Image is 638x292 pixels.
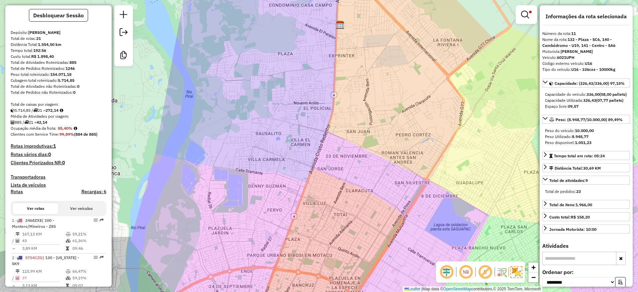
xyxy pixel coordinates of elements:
td: 09:02 [72,282,104,289]
div: Veículo: [542,55,630,61]
a: Criar modelo [117,49,130,64]
h4: Transportadoras [11,174,106,180]
h4: Rotas [11,189,23,195]
strong: 5.714,85 [58,78,74,83]
i: Tempo total em rota [66,246,69,250]
div: Total de rotas: [11,36,106,42]
span: 5754CZG [25,255,43,260]
a: Peso: (8.948,77/10.000,00) 89,49% [542,115,630,124]
strong: R$ 1.898,40 [31,54,54,59]
span: Ocupação média da frota: [11,126,56,131]
i: % de utilização do peso [66,269,71,273]
i: % de utilização do peso [66,232,71,236]
strong: 0 [73,90,75,95]
a: Zoom in [528,262,538,272]
div: Capacidade: (326,43/336,00) 97,15% [542,89,630,112]
i: Total de rotas [33,108,38,112]
strong: 1.051,23 [575,140,591,145]
div: Motorista: [542,49,630,55]
div: Total de pedidos: [545,189,627,195]
h4: Clientes Priorizados NR: [11,160,106,166]
strong: [PERSON_NAME] [561,49,593,54]
i: Total de Atividades [16,239,20,243]
div: Número da rota: [542,31,630,37]
strong: 0 [48,151,51,157]
a: Leaflet [404,287,420,291]
div: Custo total: [11,54,106,60]
h4: Informações da rota selecionada [542,13,630,20]
button: Desbloquear Sessão [29,9,88,22]
span: 1 - [12,218,56,229]
strong: 85,40% [58,126,72,131]
div: Total de itens: [549,202,592,208]
div: Média de Atividades por viagem: [11,113,106,119]
strong: 154.071,18 [50,72,71,77]
span: − [531,273,536,281]
div: Total de caixas por viagem: [11,101,106,107]
a: Total de itens:1.966,00 [542,200,630,209]
strong: [PERSON_NAME] [28,30,60,35]
i: Distância Total [16,269,20,273]
i: Total de Atividades [11,120,15,124]
td: 3,13 KM [22,282,65,289]
strong: 8.948,77 [572,134,588,139]
h4: Lista de veículos [11,182,106,188]
strong: 99,89% [59,132,74,137]
strong: 1246 [65,66,75,71]
div: Total de Atividades Roteirizadas: [11,60,106,66]
td: 66,47% [72,268,104,275]
strong: 0 [77,84,79,89]
strong: 272,14 [46,108,58,113]
span: 30,69 KM [583,166,601,171]
td: 3,89 KM [22,245,65,252]
span: | [421,287,422,291]
i: % de utilização da cubagem [66,276,71,280]
img: SAZ BO Montero [336,21,345,29]
i: Total de Atividades [16,276,20,280]
td: / [12,275,15,281]
i: % de utilização da cubagem [66,239,71,243]
span: + [531,263,536,271]
strong: 1.966,00 [576,202,592,207]
div: Total de Pedidos não Roteirizados: [11,89,106,95]
td: 43 [22,237,65,244]
span: 2468ZXE [25,218,42,223]
div: 5.714,85 / 21 = [11,107,106,113]
strong: U16 - 336cxs - 10000kg [571,67,615,72]
strong: 11 [571,31,576,36]
div: Capacidade do veículo: [545,91,627,97]
i: Distância Total [16,232,20,236]
strong: 132 - Plaza - SC6, 140 - Cambódromo - U19, 141 - Centro - SA6 [542,37,615,48]
em: Rota exportada [100,218,104,222]
span: Capacidade: (326,43/336,00) 97,15% [555,81,625,86]
strong: 21 [36,36,41,41]
div: Jornada Motorista: 10:00 [549,226,596,232]
td: = [12,282,15,289]
a: Tempo total em rota: 05:24 [542,151,630,160]
strong: 1 [53,143,56,149]
h4: Rotas vários dias: [11,152,106,157]
span: Ocultar NR [458,264,474,280]
div: Total de Atividades não Roteirizadas: [11,83,106,89]
strong: 0 [62,160,65,166]
span: Ocultar deslocamento [439,264,455,280]
div: Capacidade Utilizada: [545,97,627,103]
strong: 42,14 [37,120,47,125]
span: | 130 - [US_STATE] - SK9 [12,255,79,266]
strong: R$ 158,20 [571,215,590,219]
td: 59,19% [72,275,104,281]
button: Ver veículos [58,203,104,214]
div: Cubagem total roteirizado: [11,77,106,83]
div: Peso Utilizado: [545,134,627,140]
td: 167,13 KM [22,231,65,237]
span: 2 - [12,255,79,266]
div: Tempo total: [11,48,106,54]
span: Filtro Ativo [529,11,532,13]
div: Peso total roteirizado: [11,72,106,77]
div: Peso: (8.948,77/10.000,00) 89,49% [542,125,630,148]
div: Total de atividades:9 [542,186,630,197]
i: Total de rotas [24,120,29,124]
i: Tempo total em rota [66,284,69,288]
strong: 9 [585,178,588,183]
img: Exibir/Ocultar setores [510,266,522,278]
